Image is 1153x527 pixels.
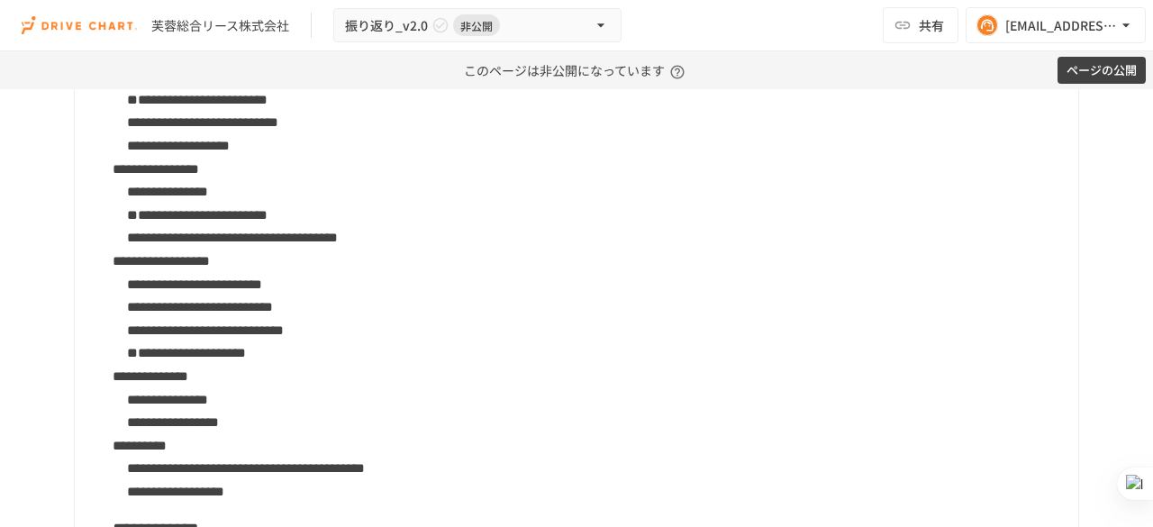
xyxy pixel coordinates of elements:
[453,16,500,35] span: 非公開
[345,14,428,37] span: 振り返り_v2.0
[883,7,958,43] button: 共有
[1005,14,1117,37] div: [EMAIL_ADDRESS][DOMAIN_NAME]
[966,7,1146,43] button: [EMAIL_ADDRESS][DOMAIN_NAME]
[464,51,690,89] p: このページは非公開になっています
[919,15,944,35] span: 共有
[333,8,622,43] button: 振り返り_v2.0非公開
[22,11,137,40] img: i9VDDS9JuLRLX3JIUyK59LcYp6Y9cayLPHs4hOxMB9W
[151,16,289,35] div: 芙蓉総合リース株式会社
[1058,57,1146,85] button: ページの公開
